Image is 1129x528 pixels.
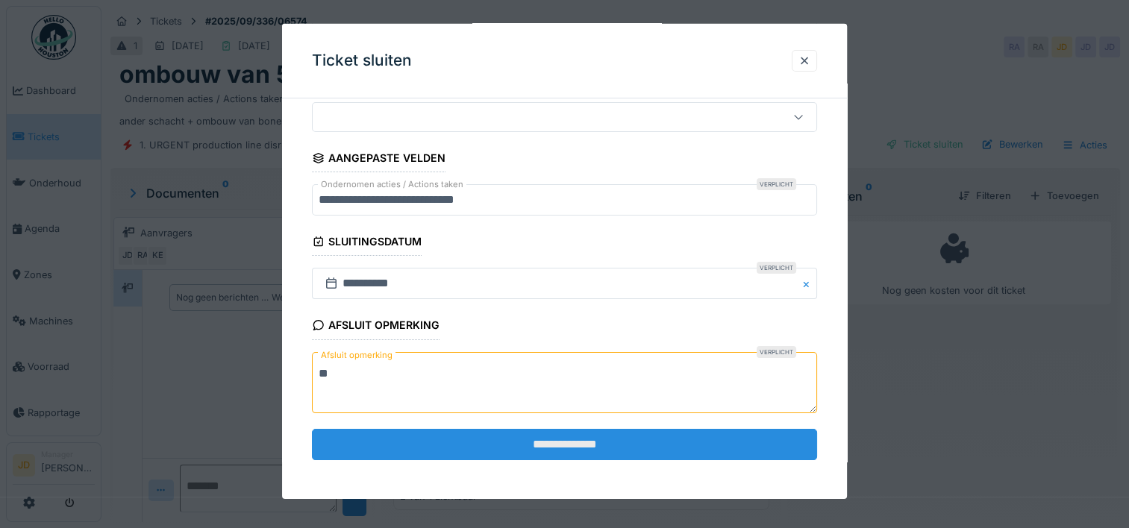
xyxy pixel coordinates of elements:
[318,345,395,364] label: Afsluit opmerking
[312,230,422,256] div: Sluitingsdatum
[312,51,412,70] h3: Ticket sluiten
[318,178,466,191] label: Ondernomen acties / Actions taken
[312,314,440,339] div: Afsluit opmerking
[757,345,796,357] div: Verplicht
[757,178,796,190] div: Verplicht
[801,268,817,299] button: Close
[757,262,796,274] div: Verplicht
[312,147,445,172] div: Aangepaste velden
